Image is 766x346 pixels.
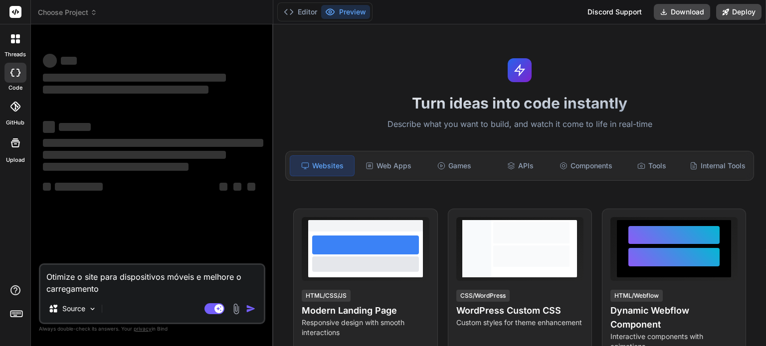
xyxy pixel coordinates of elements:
p: Responsive design with smooth interactions [302,318,429,338]
textarea: Otimize o site para dispositivos móveis e melhore o carregamento [40,265,264,295]
label: GitHub [6,118,24,127]
div: Internal Tools [686,155,750,176]
div: Discord Support [581,4,648,20]
span: Choose Project [38,7,97,17]
div: HTML/CSS/JS [302,290,351,302]
button: Editor [280,5,321,19]
span: ‌ [55,183,103,191]
div: Web Apps [357,155,420,176]
span: ‌ [247,183,255,191]
p: Source [62,304,85,314]
p: Describe what you want to build, and watch it come to life in real-time [279,118,760,131]
button: Deploy [716,4,762,20]
button: Preview [321,5,370,19]
button: Download [654,4,710,20]
h4: WordPress Custom CSS [456,304,583,318]
span: ‌ [43,163,189,171]
span: ‌ [43,151,226,159]
span: ‌ [43,139,263,147]
div: Websites [290,155,355,176]
div: Tools [620,155,684,176]
div: Games [422,155,486,176]
img: Pick Models [88,305,97,313]
span: ‌ [219,183,227,191]
span: ‌ [59,123,91,131]
h4: Modern Landing Page [302,304,429,318]
div: CSS/WordPress [456,290,510,302]
h1: Turn ideas into code instantly [279,94,760,112]
p: Always double-check its answers. Your in Bind [39,324,265,334]
div: Components [554,155,618,176]
div: APIs [488,155,552,176]
span: ‌ [43,86,208,94]
span: privacy [134,326,152,332]
label: Upload [6,156,25,164]
span: ‌ [233,183,241,191]
div: HTML/Webflow [610,290,663,302]
span: ‌ [43,54,57,68]
span: ‌ [61,57,77,65]
span: ‌ [43,74,226,82]
label: threads [4,50,26,59]
img: icon [246,304,256,314]
span: ‌ [43,121,55,133]
p: Custom styles for theme enhancement [456,318,583,328]
label: code [8,84,22,92]
span: ‌ [43,183,51,191]
img: attachment [230,303,242,315]
h4: Dynamic Webflow Component [610,304,738,332]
